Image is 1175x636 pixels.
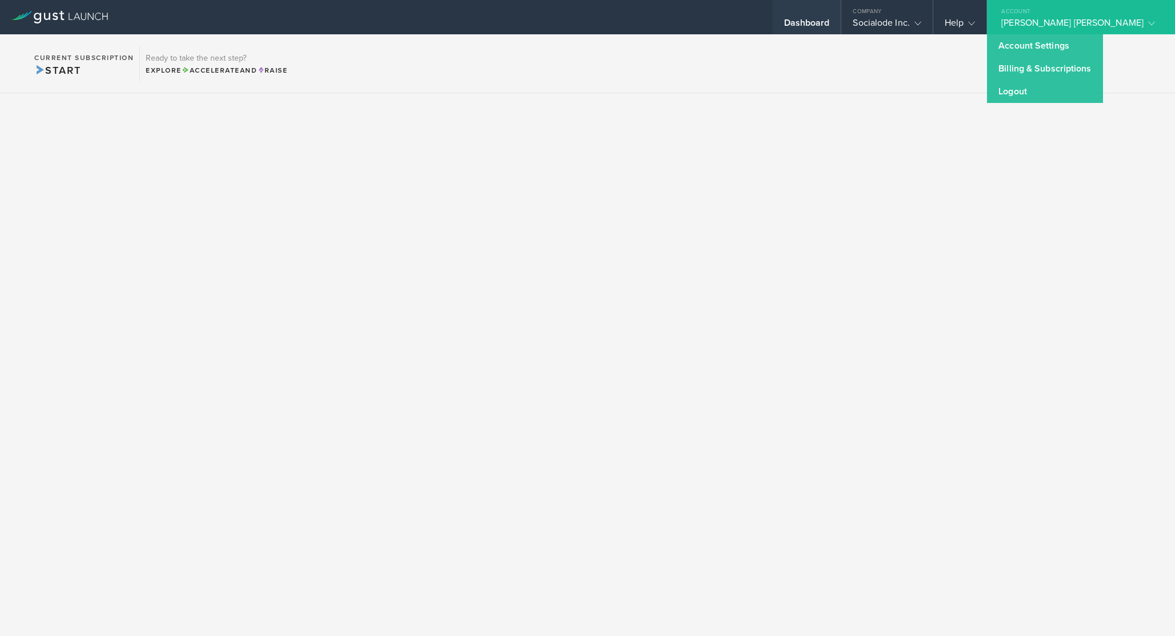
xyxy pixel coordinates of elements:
div: Ready to take the next step?ExploreAccelerateandRaise [139,46,293,81]
div: Chat Widget [1118,581,1175,636]
span: Start [34,64,81,77]
div: Explore [146,65,287,75]
span: Raise [257,66,287,74]
div: Socialode Inc. [853,17,921,34]
div: [PERSON_NAME] [PERSON_NAME] [1001,17,1155,34]
h2: Current Subscription [34,54,134,61]
div: Dashboard [784,17,830,34]
iframe: To enrich screen reader interactions, please activate Accessibility in Grammarly extension settings [1118,581,1175,636]
div: Help [945,17,975,34]
h3: Ready to take the next step? [146,54,287,62]
span: Accelerate [182,66,240,74]
span: and [182,66,258,74]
